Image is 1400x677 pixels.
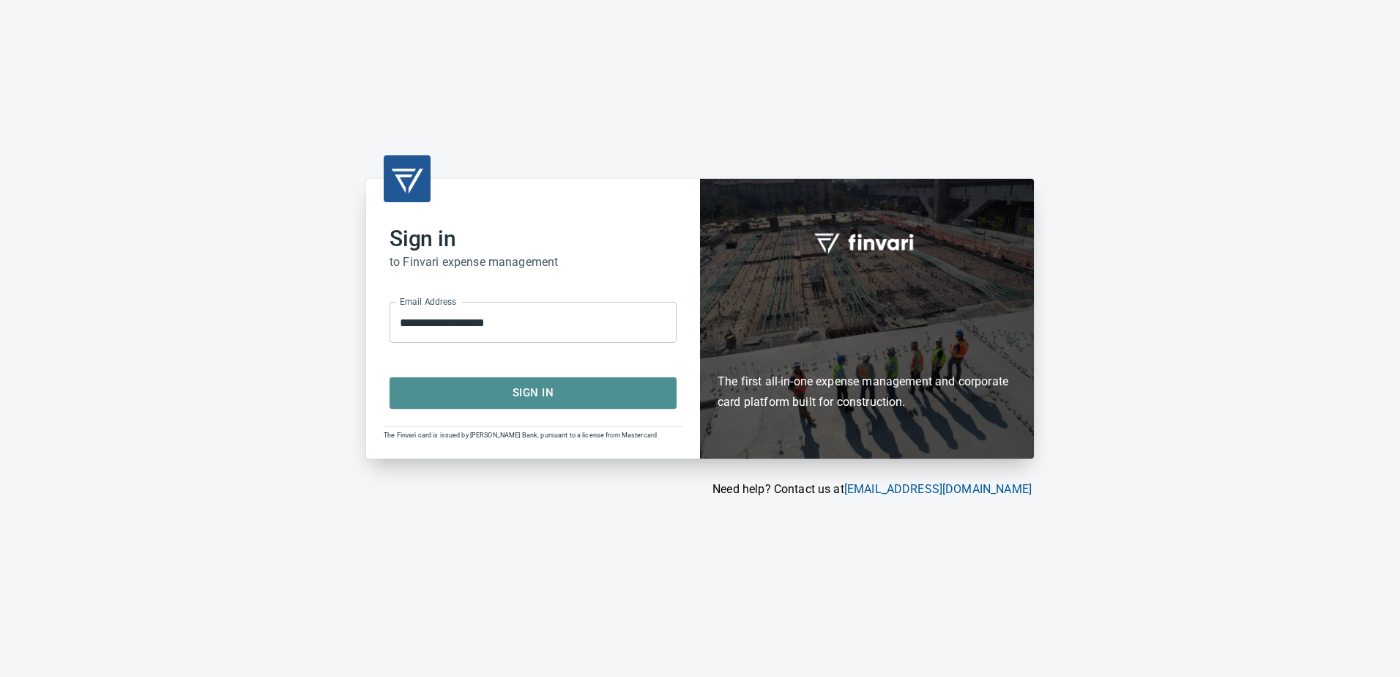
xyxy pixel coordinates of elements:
div: Finvari [700,179,1034,458]
img: fullword_logo_white.png [812,225,922,259]
img: transparent_logo.png [390,161,425,196]
h6: The first all-in-one expense management and corporate card platform built for construction. [718,286,1016,413]
span: Sign In [406,383,660,402]
button: Sign In [390,377,677,408]
h6: to Finvari expense management [390,252,677,273]
h2: Sign in [390,226,677,252]
span: The Finvari card is issued by [PERSON_NAME] Bank, pursuant to a license from Mastercard [384,432,657,439]
a: [EMAIL_ADDRESS][DOMAIN_NAME] [844,482,1032,496]
p: Need help? Contact us at [366,481,1032,498]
